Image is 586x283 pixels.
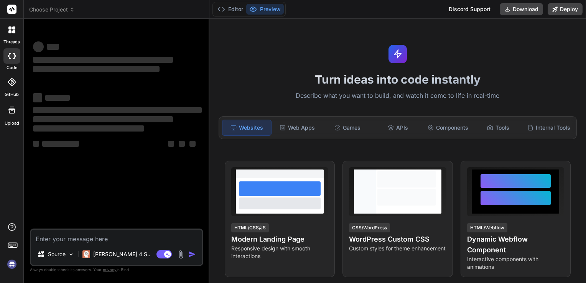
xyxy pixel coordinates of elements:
span: ‌ [33,125,144,132]
div: HTML/CSS/JS [231,223,269,232]
div: Web Apps [273,120,322,136]
label: threads [3,39,20,45]
span: ‌ [33,66,160,72]
span: ‌ [189,141,196,147]
button: Preview [246,4,284,15]
span: ‌ [33,41,44,52]
img: icon [188,250,196,258]
h1: Turn ideas into code instantly [214,72,581,86]
div: Games [323,120,372,136]
div: APIs [374,120,422,136]
span: ‌ [42,141,79,147]
h4: WordPress Custom CSS [349,234,446,245]
label: Upload [5,120,19,127]
p: Responsive design with smooth interactions [231,245,328,260]
span: ‌ [47,44,59,50]
span: ‌ [168,141,174,147]
div: Components [424,120,472,136]
img: signin [5,258,18,271]
div: Tools [474,120,523,136]
p: [PERSON_NAME] 4 S.. [93,250,150,258]
button: Download [500,3,543,15]
span: Choose Project [29,6,75,13]
span: ‌ [33,116,173,122]
span: ‌ [45,95,70,101]
h4: Dynamic Webflow Component [467,234,564,255]
div: CSS/WordPress [349,223,390,232]
span: privacy [103,267,117,272]
label: GitHub [5,91,19,98]
img: Pick Models [68,251,74,258]
h4: Modern Landing Page [231,234,328,245]
p: Source [48,250,66,258]
img: attachment [176,250,185,259]
div: HTML/Webflow [467,223,507,232]
span: ‌ [33,141,39,147]
p: Describe what you want to build, and watch it come to life in real-time [214,91,581,101]
p: Always double-check its answers. Your in Bind [30,266,203,273]
p: Custom styles for theme enhancement [349,245,446,252]
button: Editor [214,4,246,15]
div: Websites [222,120,272,136]
div: Discord Support [444,3,495,15]
div: Internal Tools [524,120,573,136]
span: ‌ [33,107,202,113]
button: Deploy [548,3,583,15]
span: ‌ [33,57,173,63]
label: code [7,64,17,71]
span: ‌ [179,141,185,147]
span: ‌ [33,93,42,102]
img: Claude 4 Sonnet [82,250,90,258]
p: Interactive components with animations [467,255,564,271]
